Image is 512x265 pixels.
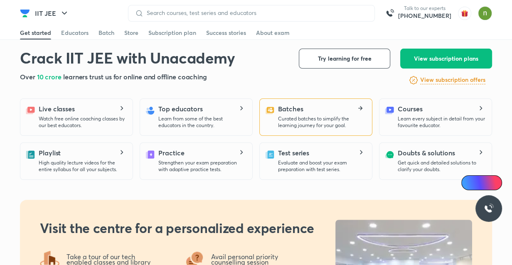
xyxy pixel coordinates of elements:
div: About exam [256,29,290,37]
h5: Batches [278,104,303,114]
a: Get started [20,26,51,39]
div: Get started [20,29,51,37]
span: View subscription plans [414,54,478,63]
img: Company Logo [20,8,30,18]
h5: Courses [398,104,422,114]
p: Evaluate and boost your exam preparation with test series. [278,159,365,173]
div: Store [124,29,138,37]
h5: Top educators [158,104,203,114]
p: Avail personal priority counselling session [211,254,280,265]
p: Learn from some of the best educators in the country. [158,115,246,129]
span: Ai Doubts [475,179,497,186]
input: Search courses, test series and educators [143,10,368,16]
a: About exam [256,26,290,39]
h5: Practice [158,148,184,158]
h5: Playlist [39,148,61,158]
a: Ai Doubts [461,175,502,190]
h6: View subscription offers [420,76,485,84]
img: avatar [458,7,471,20]
a: Batch [98,26,114,39]
h2: Visit the centre for a personalized experience [40,220,314,236]
span: Over [20,72,37,81]
button: View subscription plans [400,49,492,69]
img: Nargis fatima [478,6,492,20]
p: Take a tour of our tech enabled classes and library [66,254,150,265]
div: Subscription plan [148,29,196,37]
a: Educators [61,26,89,39]
span: Try learning for free [318,54,372,63]
button: Try learning for free [299,49,390,69]
span: learners trust us for online and offline coaching [63,72,207,81]
a: [PHONE_NUMBER] [398,12,451,20]
a: Store [124,26,138,39]
span: 10 crore [37,72,63,81]
h5: Test series [278,148,309,158]
button: IIT JEE [30,5,74,22]
p: Talk to our experts [398,5,451,12]
img: Icon [466,179,473,186]
a: Subscription plan [148,26,196,39]
div: Success stories [206,29,246,37]
p: Learn every subject in detail from your favourite educator. [398,115,485,129]
p: Watch free online coaching classes by our best educators. [39,115,126,129]
a: Success stories [206,26,246,39]
img: call-us [382,5,398,22]
div: Batch [98,29,114,37]
img: ttu [484,204,494,213]
p: Get quick and detailed solutions to clarify your doubts. [398,159,485,173]
h1: Crack IIT JEE with Unacademy [20,49,235,67]
h5: Live classes [39,104,75,114]
p: Curated batches to simplify the learning journey for your goal. [278,115,365,129]
p: High quality lecture videos for the entire syllabus for all your subjects. [39,159,126,173]
p: Strengthen your exam preparation with adaptive practice tests. [158,159,246,173]
h5: Doubts & solutions [398,148,455,158]
a: View subscription offers [420,75,485,85]
div: Educators [61,29,89,37]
